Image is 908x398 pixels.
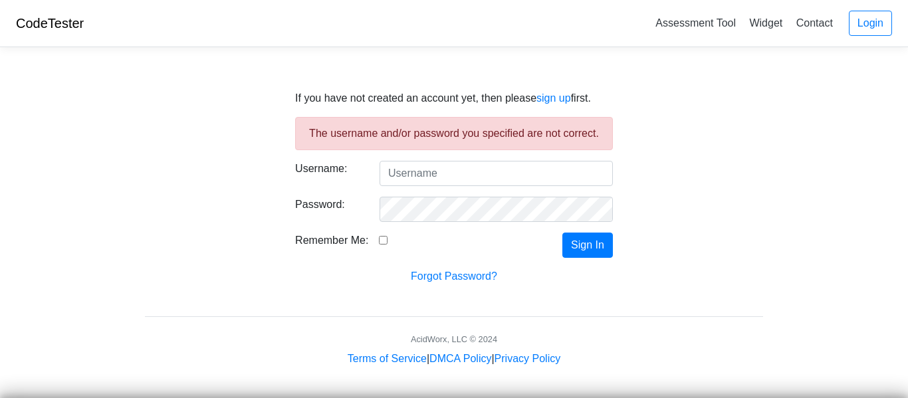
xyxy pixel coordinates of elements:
div: | | [348,351,560,367]
label: Password: [285,197,370,217]
label: Username: [285,161,370,181]
a: Forgot Password? [411,270,497,282]
a: Privacy Policy [495,353,561,364]
a: Assessment Tool [650,12,741,34]
a: DMCA Policy [429,353,491,364]
a: Widget [744,12,788,34]
p: If you have not created an account yet, then please first. [295,90,613,106]
div: The username and/or password you specified are not correct. [295,117,613,150]
div: AcidWorx, LLC © 2024 [411,333,497,346]
button: Sign In [562,233,613,258]
a: Contact [791,12,838,34]
a: sign up [536,92,571,104]
a: Login [849,11,892,36]
input: Username [380,161,613,186]
a: Terms of Service [348,353,427,364]
label: Remember Me: [295,233,368,249]
a: CodeTester [16,16,84,31]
